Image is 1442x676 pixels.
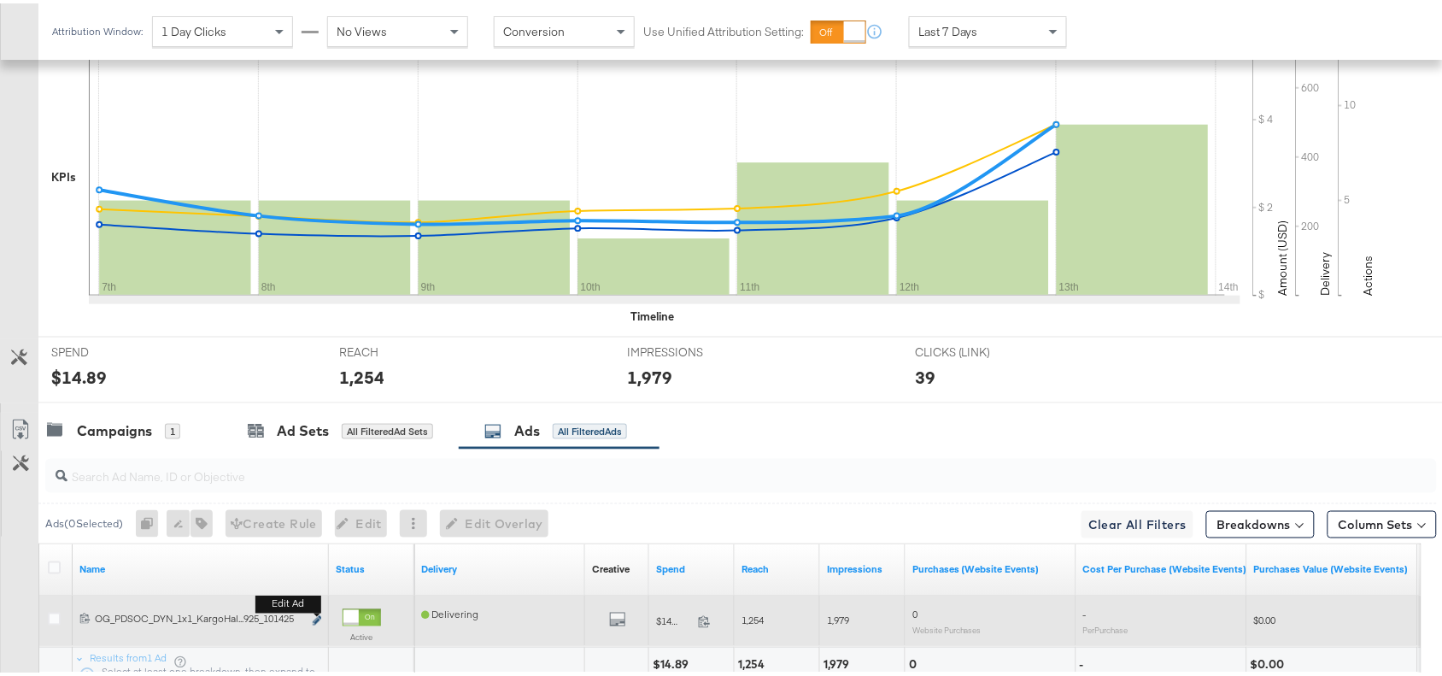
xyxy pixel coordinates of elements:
[918,21,978,36] span: Last 7 Days
[630,305,674,321] div: Timeline
[45,513,123,528] div: Ads ( 0 Selected)
[912,622,982,632] sub: Website Purchases
[1080,654,1089,670] div: -
[67,450,1310,483] input: Search Ad Name, ID or Objective
[643,21,804,37] label: Use Unified Attribution Setting:
[742,560,813,573] a: The number of people your ad was served to.
[95,609,302,623] div: OG_PDSOC_DYN_1x1_KargoHal...925_101425
[421,560,578,573] a: Reflects the ability of your Ad to achieve delivery.
[827,560,899,573] a: The number of times your ad was served. On mobile apps an ad is counted as served the first time ...
[1361,252,1376,292] text: Actions
[136,507,167,534] div: 0
[824,654,854,670] div: 1,979
[627,341,755,357] span: IMPRESSIONS
[514,418,540,438] div: Ads
[1318,249,1334,292] text: Delivery
[77,418,152,438] div: Campaigns
[592,560,630,573] div: Creative
[915,362,935,386] div: 39
[1251,654,1290,670] div: $0.00
[339,362,384,386] div: 1,254
[342,420,433,436] div: All Filtered Ad Sets
[915,341,1043,357] span: CLICKS (LINK)
[653,654,694,670] div: $14.89
[161,21,226,36] span: 1 Day Clicks
[656,560,728,573] a: The total amount spent to date.
[656,612,691,625] span: $14.89
[1328,508,1437,535] button: Column Sets
[503,21,565,36] span: Conversion
[912,560,1070,573] a: The number of times a purchase was made tracked by your Custom Audience pixel on your website aft...
[165,420,180,436] div: 1
[1081,508,1193,535] button: Clear All Filters
[912,605,917,618] span: 0
[51,341,179,357] span: SPEND
[336,560,407,573] a: Shows the current state of your Ad.
[827,611,849,624] span: 1,979
[592,560,630,573] a: Shows the creative associated with your ad.
[343,629,381,640] label: Active
[1275,217,1291,292] text: Amount (USD)
[421,605,478,618] span: Delivering
[337,21,387,36] span: No Views
[738,654,770,670] div: 1,254
[255,592,321,610] b: Edit ad
[51,166,76,182] div: KPIs
[553,420,627,436] div: All Filtered Ads
[742,611,764,624] span: 1,254
[277,418,329,438] div: Ad Sets
[1083,622,1128,632] sub: Per Purchase
[909,654,922,670] div: 0
[1083,605,1087,618] span: -
[51,22,144,34] div: Attribution Window:
[1254,560,1411,573] a: The total value of the purchase actions tracked by your Custom Audience pixel on your website aft...
[339,341,467,357] span: REACH
[1083,560,1247,573] a: The average cost for each purchase tracked by your Custom Audience pixel on your website after pe...
[1206,508,1315,535] button: Breakdowns
[312,609,322,627] button: Edit ad
[627,362,672,386] div: 1,979
[1088,511,1187,532] span: Clear All Filters
[51,362,107,386] div: $14.89
[1254,611,1276,624] span: $0.00
[79,560,322,573] a: Ad Name.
